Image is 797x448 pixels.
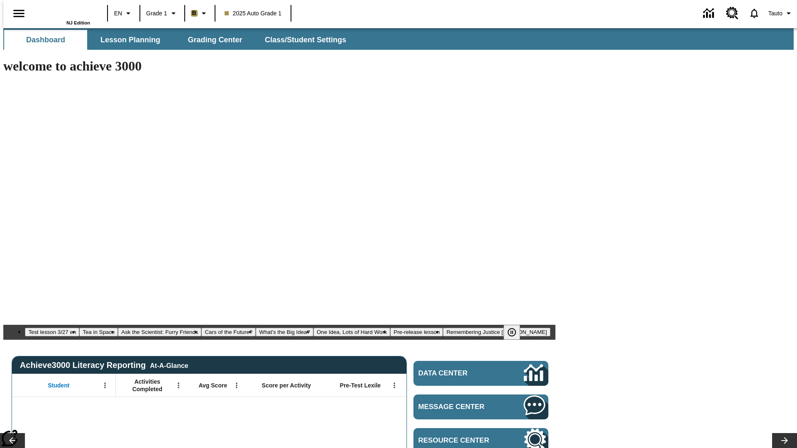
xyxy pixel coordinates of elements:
[504,325,528,340] div: Pause
[3,28,794,50] div: SubNavbar
[413,361,548,386] a: Data Center
[146,9,167,18] span: Grade 1
[110,6,137,21] button: Language: EN, Select a language
[120,378,175,393] span: Activities Completed
[20,360,188,370] span: Achieve3000 Literacy Reporting
[66,20,90,25] span: NJ Edition
[418,436,499,445] span: Resource Center
[192,8,196,18] span: B
[4,30,87,50] button: Dashboard
[230,379,243,392] button: Open Menu
[198,382,227,389] span: Avg Score
[225,9,282,18] span: 2025 Auto Grade 1
[118,328,201,336] button: Slide 3 Ask the Scientist: Furry Friends
[443,328,550,336] button: Slide 8 Remembering Justice O'Connor
[504,325,520,340] button: Pause
[36,3,90,25] div: Home
[3,58,555,74] h1: welcome to achieve 3000
[188,6,212,21] button: Boost Class color is light brown. Change class color
[25,328,79,336] button: Slide 1 Test lesson 3/27 en
[413,394,548,419] a: Message Center
[418,403,499,411] span: Message Center
[258,30,353,50] button: Class/Student Settings
[48,382,69,389] span: Student
[3,30,354,50] div: SubNavbar
[89,30,172,50] button: Lesson Planning
[36,4,90,20] a: Home
[174,30,257,50] button: Grading Center
[114,9,122,18] span: EN
[765,6,797,21] button: Profile/Settings
[201,328,256,336] button: Slide 4 Cars of the Future?
[388,379,401,392] button: Open Menu
[172,379,185,392] button: Open Menu
[150,360,188,370] div: At-A-Glance
[79,328,118,336] button: Slide 2 Tea in Space
[698,2,721,25] a: Data Center
[99,379,111,392] button: Open Menu
[262,382,311,389] span: Score per Activity
[143,6,182,21] button: Grade: Grade 1, Select a grade
[313,328,390,336] button: Slide 6 One Idea, Lots of Hard Work
[265,35,346,45] span: Class/Student Settings
[100,35,160,45] span: Lesson Planning
[418,369,496,377] span: Data Center
[188,35,242,45] span: Grading Center
[26,35,65,45] span: Dashboard
[390,328,443,336] button: Slide 7 Pre-release lesson
[772,433,797,448] button: Lesson carousel, Next
[256,328,313,336] button: Slide 5 What's the Big Idea?
[768,9,782,18] span: Tauto
[340,382,381,389] span: Pre-Test Lexile
[743,2,765,24] a: Notifications
[721,2,743,24] a: Resource Center, Will open in new tab
[7,1,31,26] button: Open side menu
